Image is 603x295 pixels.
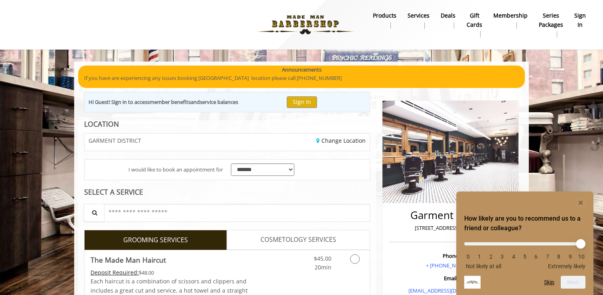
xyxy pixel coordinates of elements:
span: Not likely at all [466,263,501,269]
a: sign insign in [569,10,591,31]
h2: Garment District [391,209,510,221]
a: ServicesServices [402,10,435,31]
div: How likely are you to recommend us to a friend or colleague? Select an option from 0 to 10, with ... [464,198,585,289]
div: SELECT A SERVICE [84,188,370,196]
b: Series packages [539,11,563,29]
b: LOCATION [84,119,119,129]
li: 9 [566,253,574,260]
p: [STREET_ADDRESS][US_STATE] [391,224,510,232]
a: Change Location [316,137,366,144]
button: Skip [544,279,554,285]
li: 4 [510,253,518,260]
li: 7 [544,253,552,260]
li: 6 [532,253,540,260]
li: 0 [464,253,472,260]
b: The Made Man Haircut [91,254,166,265]
b: gift cards [467,11,482,29]
a: Gift cardsgift cards [461,10,488,40]
a: [EMAIL_ADDRESS][DOMAIN_NAME] [408,287,493,294]
div: $48.00 [91,268,251,277]
span: COSMETOLOGY SERVICES [260,235,336,245]
button: Hide survey [576,198,585,207]
a: DealsDeals [435,10,461,31]
b: products [373,11,396,20]
li: 10 [577,253,585,260]
b: member benefits [150,98,191,106]
h2: How likely are you to recommend us to a friend or colleague? Select an option from 0 to 10, with ... [464,214,585,233]
li: 8 [555,253,563,260]
span: GARMENT DISTRICT [89,138,141,144]
b: Announcements [282,66,321,74]
div: Hi Guest! Sign in to access and [89,98,238,106]
li: 1 [475,253,483,260]
b: Services [408,11,430,20]
a: Series packagesSeries packages [533,10,569,40]
p: If you have are experiencing any issues booking [GEOGRAPHIC_DATA] location please call [PHONE_NUM... [84,74,519,82]
li: 3 [498,253,506,260]
span: $45.00 [314,255,331,262]
a: MembershipMembership [488,10,533,31]
li: 5 [521,253,529,260]
span: This service needs some Advance to be paid before we block your appointment [91,269,139,276]
b: Deals [441,11,455,20]
button: Service Search [84,204,104,222]
h3: Phone [391,253,510,259]
b: service balances [200,98,238,106]
li: 2 [487,253,495,260]
b: sign in [574,11,586,29]
span: GROOMING SERVICES [123,235,188,245]
a: + [PHONE_NUMBER] [426,262,475,269]
img: Made Man Barbershop logo [250,3,360,47]
button: Sign In [287,96,317,108]
div: How likely are you to recommend us to a friend or colleague? Select an option from 0 to 10, with ... [464,236,585,269]
h3: Email [391,275,510,281]
b: Membership [493,11,528,20]
span: 20min [315,263,331,271]
a: Productsproducts [367,10,402,31]
span: Extremely likely [548,263,585,269]
span: I would like to book an appointment for [128,165,223,174]
button: Next question [561,276,585,289]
